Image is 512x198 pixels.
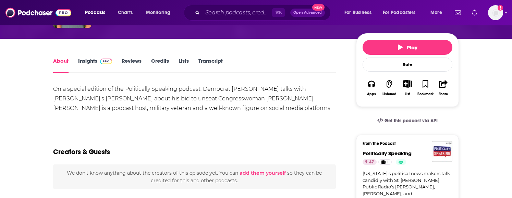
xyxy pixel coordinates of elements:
button: Bookmark [416,75,434,100]
div: Listened [382,92,397,96]
span: Get this podcast via API [385,118,438,124]
a: Get this podcast via API [372,112,443,129]
button: Listened [380,75,398,100]
span: Charts [118,8,133,17]
h2: Creators & Guests [53,148,110,156]
button: Open AdvancedNew [290,9,325,17]
img: Podchaser Pro [100,59,112,64]
button: open menu [426,7,451,18]
span: More [430,8,442,17]
span: Play [398,44,417,51]
a: About [53,58,69,73]
span: Logged in as evankrask [488,5,503,20]
div: Rate [363,58,452,72]
div: Share [439,92,448,96]
div: Show More ButtonList [399,75,416,100]
div: Bookmark [417,92,434,96]
button: Play [363,40,452,55]
button: Show More Button [400,80,414,87]
span: Open Advanced [293,11,322,14]
img: User Profile [488,5,503,20]
span: For Podcasters [383,8,416,17]
a: Show notifications dropdown [452,7,464,18]
button: add them yourself [240,170,286,176]
a: [US_STATE]'s political news makers talk candidly with St. [PERSON_NAME] Public Radio's [PERSON_NA... [363,170,452,197]
button: Apps [363,75,380,100]
span: 1 [387,159,389,166]
span: 47 [369,159,374,166]
img: Podchaser - Follow, Share and Rate Podcasts [5,6,71,19]
a: Credits [151,58,169,73]
input: Search podcasts, credits, & more... [203,7,272,18]
div: List [405,92,410,96]
button: open menu [340,7,380,18]
span: For Business [344,8,371,17]
a: Charts [113,7,137,18]
div: On a special edition of the Politically Speaking podcast, Democrat [PERSON_NAME] talks with [PERS... [53,84,336,113]
span: New [312,4,325,11]
a: Transcript [198,58,223,73]
button: open menu [141,7,179,18]
button: Show profile menu [488,5,503,20]
span: Podcasts [85,8,105,17]
div: Apps [367,92,376,96]
a: Show notifications dropdown [469,7,480,18]
a: Politically Speaking [363,150,412,157]
button: Share [435,75,452,100]
svg: Add a profile image [498,5,503,11]
a: InsightsPodchaser Pro [78,58,112,73]
span: ⌘ K [272,8,285,17]
div: Search podcasts, credits, & more... [190,5,337,21]
span: We don't know anything about the creators of this episode yet . You can so they can be credited f... [67,170,322,184]
span: Monitoring [146,8,170,17]
a: Lists [179,58,189,73]
button: open menu [378,7,426,18]
a: Reviews [122,58,142,73]
a: 1 [378,159,392,165]
h3: From The Podcast [363,141,447,146]
button: open menu [80,7,114,18]
img: Politically Speaking [432,141,452,162]
a: 47 [363,159,377,165]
